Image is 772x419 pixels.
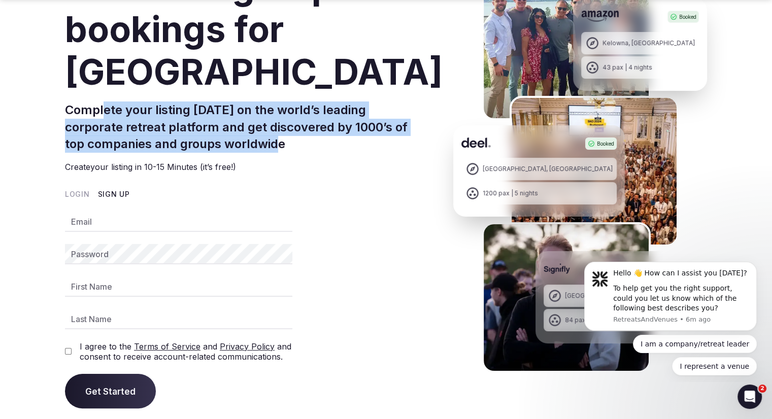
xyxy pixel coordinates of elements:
[65,189,90,199] button: Login
[482,222,651,373] img: Signifly Portugal Retreat
[667,11,699,23] div: Booked
[737,385,762,409] iframe: Intercom live chat
[585,137,617,150] div: Booked
[65,101,420,153] h2: Complete your listing [DATE] on the world’s leading corporate retreat platform and get discovered...
[65,374,156,408] button: Get Started
[98,189,130,199] button: Sign Up
[602,63,652,72] div: 43 pax | 4 nights
[758,385,766,393] span: 2
[510,96,679,247] img: Deel Spain Retreat
[65,161,420,173] p: Create your listing in 10-15 Minutes (it’s free!)
[85,386,136,396] span: Get Started
[565,316,615,325] div: 84 pax | 4 nights
[565,292,695,300] div: [GEOGRAPHIC_DATA], [GEOGRAPHIC_DATA]
[602,39,695,48] div: Kelowna, [GEOGRAPHIC_DATA]
[569,254,772,381] iframe: Intercom notifications message
[134,341,200,352] a: Terms of Service
[483,189,538,198] div: 1200 pax | 5 nights
[483,165,613,173] div: [GEOGRAPHIC_DATA], [GEOGRAPHIC_DATA]
[80,341,292,362] label: I agree to the and and consent to receive account-related communications.
[220,341,275,352] a: Privacy Policy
